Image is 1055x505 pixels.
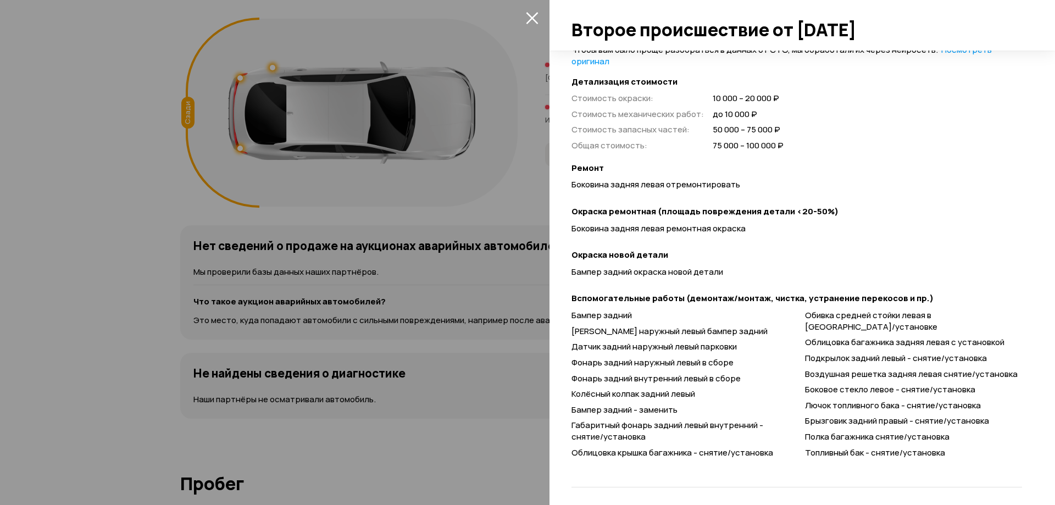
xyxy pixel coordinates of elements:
[571,223,746,234] span: Боковина задняя левая ремонтная окраска
[571,44,992,67] span: Чтобы вам было проще разобраться в данных от СТО, мы обработали их через нейросеть.
[571,266,723,278] span: Бампер задний окраска новой детали
[571,108,704,120] span: Стоимость механических работ :
[571,140,647,151] span: Общая стоимость :
[523,9,541,26] button: закрыть
[571,309,632,321] span: Бампер задний
[805,399,981,411] span: Лючок топливного бака - снятие/установка
[805,368,1018,380] span: Воздушная решетка задняя левая снятие/установка
[571,179,740,190] span: Боковина задняя левая отремонтировать
[571,373,741,384] span: Фонарь задний внутренний левый в сборе
[805,431,949,442] span: Полка багажника снятие/установка
[805,384,975,395] span: Боковое стекло левое - снятие/установка
[571,206,1022,218] strong: Окраска ремонтная (площадь повреждения детали <20-50%)
[805,309,937,332] span: Обивка средней стойки левая в [GEOGRAPHIC_DATA]/установке
[805,352,987,364] span: Подкрылок задний левый - снятие/установка
[805,336,1004,348] span: Облицовка багажника задняя левая с установкой
[571,124,690,135] span: Стоимость запасных частей :
[571,388,695,399] span: Колёсный колпак задний левый
[571,163,1022,174] strong: Ремонт
[571,357,734,368] span: Фонарь задний наружный левый в сборе
[571,293,1022,304] strong: Вспомогательные работы (демонтаж/монтаж, чистка, устранение перекосов и пр.)
[571,404,678,415] span: Бампер задний - заменить
[571,419,763,442] span: Габаритный фонарь задний левый внутренний - снятие/установка
[571,341,737,352] span: Датчик задний наружный левый парковки
[571,92,653,104] span: Стоимость окраски :
[805,415,989,426] span: Брызговик задний правый - снятие/установка
[713,93,784,104] span: 10 000 – 20 000 ₽
[713,140,784,152] span: 75 000 – 100 000 ₽
[805,447,945,458] span: Топливный бак - снятие/установка
[571,447,773,458] span: Облицовка крышка багажника - снятие/установка
[713,124,784,136] span: 50 000 – 75 000 ₽
[571,249,1022,261] strong: Окраска новой детали
[571,325,768,337] span: [PERSON_NAME] наружный левый бампер задний
[713,109,784,120] span: до 10 000 ₽
[571,76,1022,88] strong: Детализация стоимости
[571,44,992,67] a: Посмотреть оригинал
